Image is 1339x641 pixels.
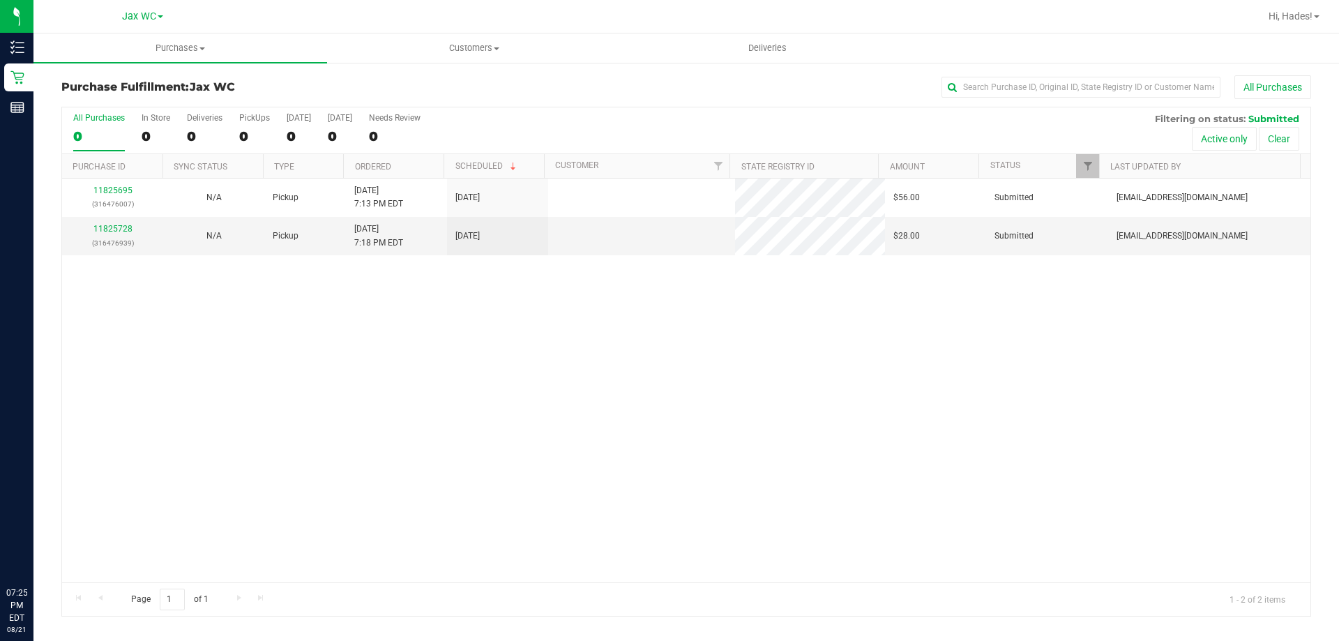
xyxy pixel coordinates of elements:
[328,113,352,123] div: [DATE]
[274,162,294,172] a: Type
[10,70,24,84] inline-svg: Retail
[369,113,421,123] div: Needs Review
[206,231,222,241] span: Not Applicable
[1248,113,1299,124] span: Submitted
[174,162,227,172] a: Sync Status
[6,624,27,635] p: 08/21
[1259,127,1299,151] button: Clear
[1192,127,1257,151] button: Active only
[1110,162,1181,172] a: Last Updated By
[14,529,56,571] iframe: Resource center
[994,229,1034,243] span: Submitted
[160,589,185,610] input: 1
[354,184,403,211] span: [DATE] 7:13 PM EDT
[1117,191,1248,204] span: [EMAIL_ADDRESS][DOMAIN_NAME]
[10,40,24,54] inline-svg: Inventory
[621,33,914,63] a: Deliveries
[994,191,1034,204] span: Submitted
[122,10,156,22] span: Jax WC
[33,42,327,54] span: Purchases
[455,229,480,243] span: [DATE]
[187,113,222,123] div: Deliveries
[355,162,391,172] a: Ordered
[190,80,235,93] span: Jax WC
[941,77,1220,98] input: Search Purchase ID, Original ID, State Registry ID or Customer Name...
[70,236,155,250] p: (316476939)
[287,113,311,123] div: [DATE]
[6,587,27,624] p: 07:25 PM EDT
[187,128,222,144] div: 0
[70,197,155,211] p: (316476007)
[1155,113,1246,124] span: Filtering on status:
[206,229,222,243] button: N/A
[1218,589,1296,610] span: 1 - 2 of 2 items
[369,128,421,144] div: 0
[61,81,478,93] h3: Purchase Fulfillment:
[33,33,327,63] a: Purchases
[1076,154,1099,178] a: Filter
[893,229,920,243] span: $28.00
[73,113,125,123] div: All Purchases
[990,160,1020,170] a: Status
[10,100,24,114] inline-svg: Reports
[239,128,270,144] div: 0
[1117,229,1248,243] span: [EMAIL_ADDRESS][DOMAIN_NAME]
[93,186,133,195] a: 11825695
[273,229,298,243] span: Pickup
[328,42,620,54] span: Customers
[741,162,815,172] a: State Registry ID
[455,191,480,204] span: [DATE]
[706,154,729,178] a: Filter
[239,113,270,123] div: PickUps
[1234,75,1311,99] button: All Purchases
[206,193,222,202] span: Not Applicable
[73,162,126,172] a: Purchase ID
[1269,10,1312,22] span: Hi, Hades!
[354,223,403,249] span: [DATE] 7:18 PM EDT
[328,128,352,144] div: 0
[142,128,170,144] div: 0
[119,589,220,610] span: Page of 1
[73,128,125,144] div: 0
[273,191,298,204] span: Pickup
[142,113,170,123] div: In Store
[555,160,598,170] a: Customer
[729,42,805,54] span: Deliveries
[327,33,621,63] a: Customers
[206,191,222,204] button: N/A
[890,162,925,172] a: Amount
[287,128,311,144] div: 0
[455,161,519,171] a: Scheduled
[893,191,920,204] span: $56.00
[93,224,133,234] a: 11825728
